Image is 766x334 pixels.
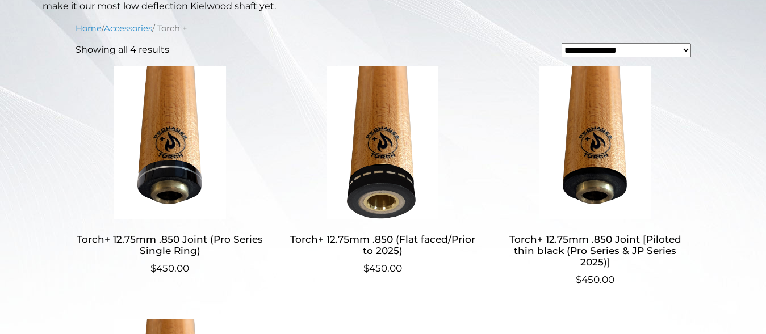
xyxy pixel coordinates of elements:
[363,263,369,274] span: $
[501,66,690,288] a: Torch+ 12.75mm .850 Joint [Piloted thin black (Pro Series & JP Series 2025)] $450.00
[562,43,691,57] select: Shop order
[76,23,102,33] a: Home
[576,274,581,285] span: $
[576,274,614,285] bdi: 450.00
[363,263,402,274] bdi: 450.00
[76,43,169,57] p: Showing all 4 results
[76,229,265,261] h2: Torch+ 12.75mm .850 Joint (Pro Series Single Ring)
[150,263,156,274] span: $
[288,66,477,276] a: Torch+ 12.75mm .850 (Flat faced/Prior to 2025) $450.00
[288,229,477,261] h2: Torch+ 12.75mm .850 (Flat faced/Prior to 2025)
[501,229,690,273] h2: Torch+ 12.75mm .850 Joint [Piloted thin black (Pro Series & JP Series 2025)]
[501,66,690,219] img: Torch+ 12.75mm .850 Joint [Piloted thin black (Pro Series & JP Series 2025)]
[76,66,265,219] img: Torch+ 12.75mm .850 Joint (Pro Series Single Ring)
[288,66,477,219] img: Torch+ 12.75mm .850 (Flat faced/Prior to 2025)
[150,263,189,274] bdi: 450.00
[76,66,265,276] a: Torch+ 12.75mm .850 Joint (Pro Series Single Ring) $450.00
[76,22,691,35] nav: Breadcrumb
[104,23,152,33] a: Accessories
